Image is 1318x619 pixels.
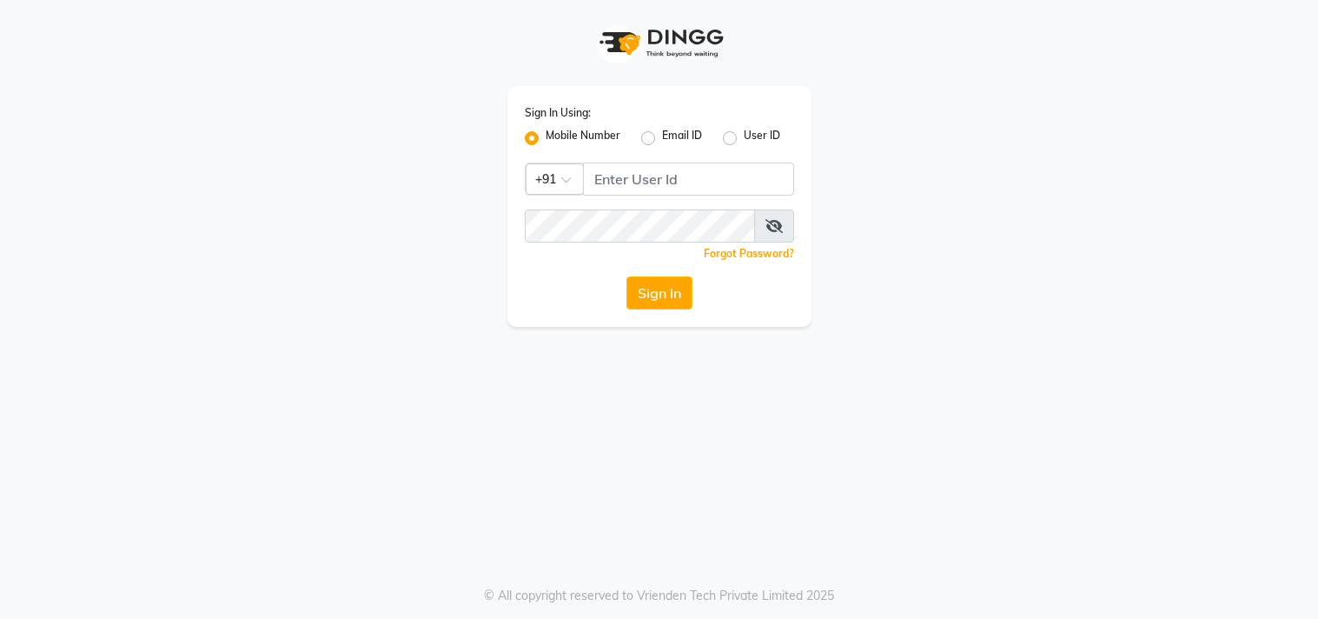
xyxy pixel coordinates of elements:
[662,128,702,149] label: Email ID
[744,128,780,149] label: User ID
[525,210,755,243] input: Username
[590,17,729,69] img: logo1.svg
[626,276,692,309] button: Sign In
[525,105,591,121] label: Sign In Using:
[704,247,794,260] a: Forgot Password?
[546,128,620,149] label: Mobile Number
[583,163,794,196] input: Username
